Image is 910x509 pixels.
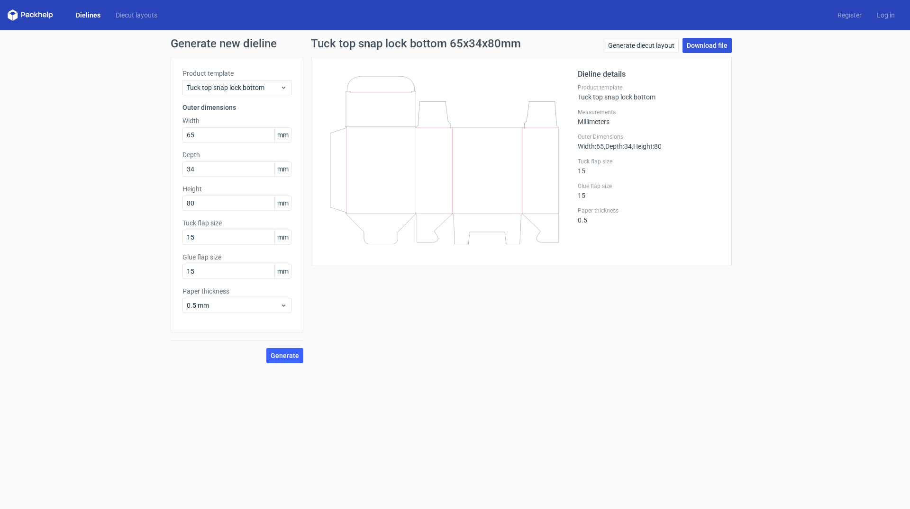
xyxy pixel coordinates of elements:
[311,38,521,49] h1: Tuck top snap lock bottom 65x34x80mm
[682,38,732,53] a: Download file
[182,252,291,262] label: Glue flap size
[578,182,720,199] div: 15
[171,38,739,49] h1: Generate new dieline
[578,108,720,125] div: Millimeters
[182,116,291,125] label: Width
[274,196,291,210] span: mm
[182,286,291,296] label: Paper thickness
[108,10,165,20] a: Diecut layouts
[68,10,108,20] a: Dielines
[274,230,291,244] span: mm
[187,83,280,92] span: Tuck top snap lock bottom
[578,143,604,150] span: Width : 65
[182,69,291,78] label: Product template
[182,218,291,228] label: Tuck flap size
[604,143,632,150] span: , Depth : 34
[578,133,720,141] label: Outer Dimensions
[578,84,720,91] label: Product template
[578,158,720,165] label: Tuck flap size
[632,143,662,150] span: , Height : 80
[830,10,869,20] a: Register
[578,207,720,214] label: Paper thickness
[578,69,720,80] h2: Dieline details
[274,162,291,176] span: mm
[274,128,291,142] span: mm
[578,207,720,224] div: 0.5
[182,150,291,160] label: Depth
[578,84,720,101] div: Tuck top snap lock bottom
[271,352,299,359] span: Generate
[869,10,902,20] a: Log in
[182,103,291,112] h3: Outer dimensions
[578,108,720,116] label: Measurements
[266,348,303,363] button: Generate
[578,182,720,190] label: Glue flap size
[578,158,720,175] div: 15
[604,38,679,53] a: Generate diecut layout
[182,184,291,194] label: Height
[187,301,280,310] span: 0.5 mm
[274,264,291,278] span: mm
